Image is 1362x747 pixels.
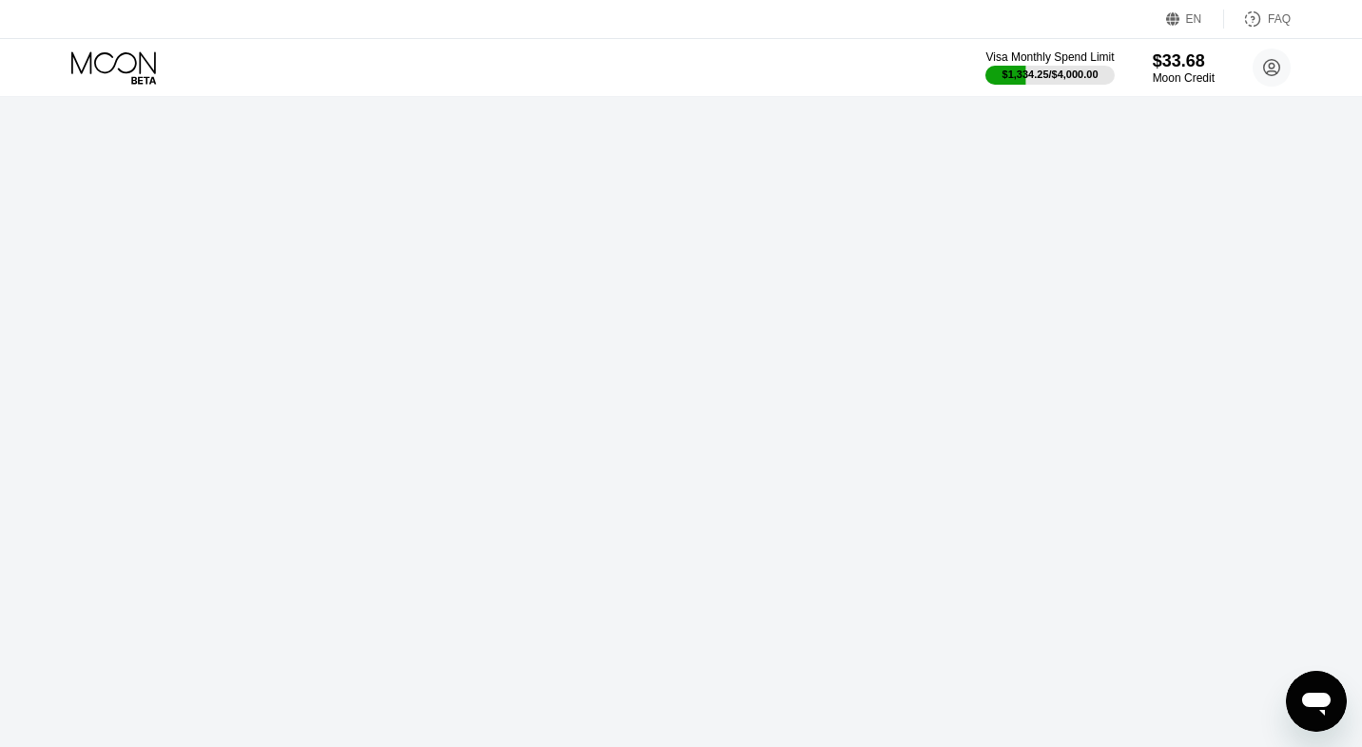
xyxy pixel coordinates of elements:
[1153,71,1215,85] div: Moon Credit
[1153,51,1215,85] div: $33.68Moon Credit
[1186,12,1202,26] div: EN
[1224,10,1291,29] div: FAQ
[1268,12,1291,26] div: FAQ
[1286,671,1347,732] iframe: Button to launch messaging window
[985,50,1114,64] div: Visa Monthly Spend Limit
[985,50,1114,85] div: Visa Monthly Spend Limit$1,334.25/$4,000.00
[1153,51,1215,71] div: $33.68
[1002,69,1099,80] div: $1,334.25 / $4,000.00
[1166,10,1224,29] div: EN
